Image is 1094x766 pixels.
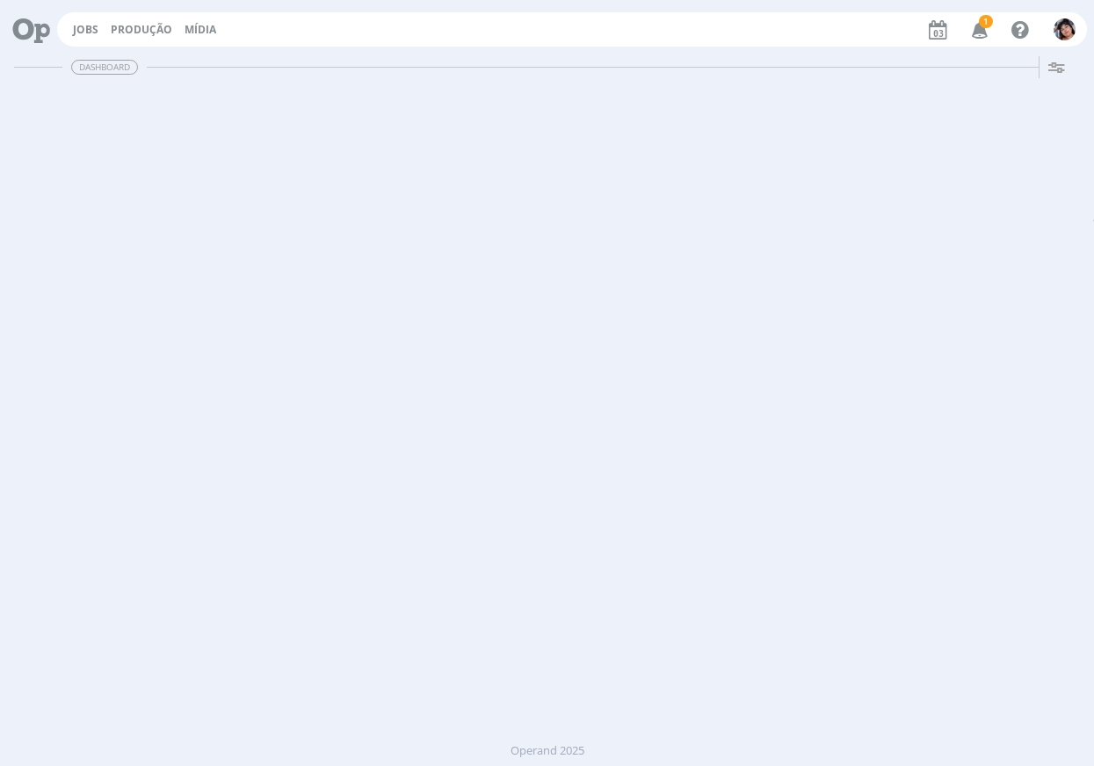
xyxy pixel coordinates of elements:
[68,23,104,37] button: Jobs
[71,60,138,75] span: Dashboard
[73,22,98,37] a: Jobs
[179,23,221,37] button: Mídia
[979,15,993,28] span: 1
[185,22,216,37] a: Mídia
[960,14,996,46] button: 1
[1054,18,1076,40] img: E
[1053,14,1076,45] button: E
[111,22,172,37] a: Produção
[105,23,178,37] button: Produção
